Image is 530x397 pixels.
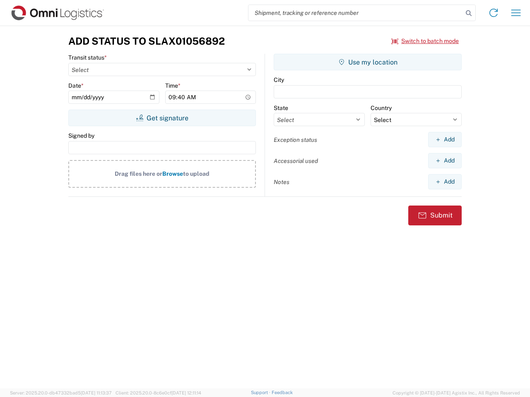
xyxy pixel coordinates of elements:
[274,76,284,84] label: City
[428,174,462,189] button: Add
[428,132,462,147] button: Add
[248,5,463,21] input: Shipment, tracking or reference number
[393,389,520,397] span: Copyright © [DATE]-[DATE] Agistix Inc., All Rights Reserved
[68,132,94,139] label: Signed by
[274,178,289,186] label: Notes
[165,82,181,89] label: Time
[68,35,225,47] h3: Add Status to SLAX01056892
[391,34,459,48] button: Switch to batch mode
[274,54,462,70] button: Use my location
[408,206,462,225] button: Submit
[274,136,317,143] label: Exception status
[274,157,318,165] label: Accessorial used
[171,390,201,395] span: [DATE] 12:11:14
[81,390,112,395] span: [DATE] 11:13:37
[116,390,201,395] span: Client: 2025.20.0-8c6e0cf
[428,153,462,168] button: Add
[251,390,272,395] a: Support
[183,170,210,177] span: to upload
[10,390,112,395] span: Server: 2025.20.0-db47332bad5
[115,170,162,177] span: Drag files here or
[371,104,392,112] label: Country
[162,170,183,177] span: Browse
[68,82,84,89] label: Date
[272,390,293,395] a: Feedback
[274,104,288,112] label: State
[68,110,256,126] button: Get signature
[68,54,107,61] label: Transit status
